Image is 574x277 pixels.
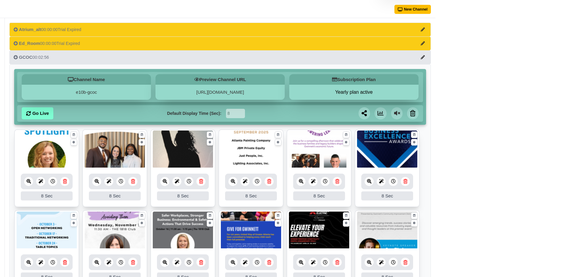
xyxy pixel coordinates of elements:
[225,191,277,200] div: 8 Sec
[56,41,80,46] span: Trial Expired
[89,191,141,200] div: 8 Sec
[14,40,80,46] div: 00:00:00
[9,36,431,50] button: Ed_Room00:00:00Trial Expired
[155,74,285,85] h5: Preview Channel URL
[22,107,53,119] a: Go Live
[157,191,209,200] div: 8 Sec
[19,55,33,60] span: GCOC
[85,212,145,249] img: 3.795 mb
[357,212,417,249] img: 1158.428 kb
[361,191,413,200] div: 8 Sec
[289,89,419,95] button: Yearly plan active
[289,131,349,168] img: 1966.006 kb
[394,5,431,14] button: New Channel
[289,74,419,85] h5: Subscription Plan
[9,50,431,64] button: GCOC00:02:56
[293,191,345,200] div: 8 Sec
[22,74,151,85] h5: Channel Name
[22,85,151,100] div: e10b-gcoc
[19,27,41,32] span: Atrium_alt
[14,54,49,60] div: 00:02:56
[357,131,417,168] img: 2.233 mb
[9,23,431,36] button: Atrium_alt00:00:00Trial Expired
[85,131,145,168] img: 4.231 mb
[153,131,213,168] img: 6.630 mb
[167,110,221,117] label: Default Display Time (Sec):
[58,27,81,32] span: Trial Expired
[196,90,244,95] a: [URL][DOMAIN_NAME]
[544,248,574,277] iframe: Chat Widget
[221,131,281,168] img: 228.820 kb
[17,131,77,168] img: 1906.562 kb
[289,212,349,249] img: 813.567 kb
[153,212,213,249] img: 766.104 kb
[226,109,245,118] input: Seconds
[19,41,40,46] span: Ed_Room
[17,212,77,249] img: 1298.771 kb
[14,27,81,33] div: 00:00:00
[21,191,73,200] div: 8 Sec
[221,212,281,249] img: 3.411 mb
